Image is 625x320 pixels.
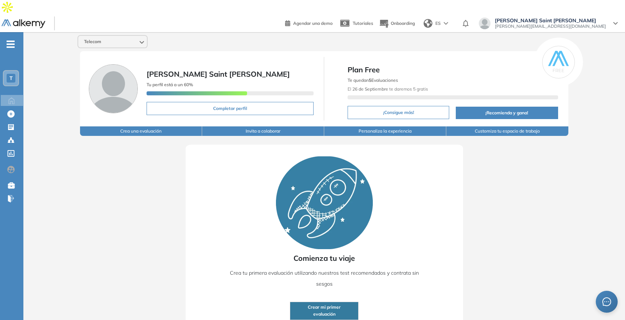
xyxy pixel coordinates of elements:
a: Agendar una demo [285,18,333,27]
span: evaluación [313,311,336,318]
span: ES [435,20,441,27]
span: [PERSON_NAME] Saint [PERSON_NAME] [495,18,606,23]
span: Tutoriales [353,20,373,26]
button: Onboarding [379,16,415,31]
button: Personaliza la experiencia [324,126,446,136]
button: Crear mi primerevaluación [290,302,359,320]
span: Telecom [84,39,101,45]
button: Customiza tu espacio de trabajo [446,126,568,136]
p: Crea tu primera evaluación utilizando nuestros test recomendados y contrata sin sesgos [222,267,427,289]
span: Tu perfil está a un 60% [147,82,193,87]
img: Logo [1,19,45,28]
span: Plan Free [348,64,558,75]
img: world [424,19,432,28]
img: arrow [444,22,448,25]
span: Comienza tu viaje [293,253,355,264]
button: ¡Recomienda y gana! [456,107,558,119]
span: Agendar una demo [293,20,333,26]
b: 5 [369,77,371,83]
img: Foto de perfil [89,64,138,113]
span: T [10,75,13,81]
b: 26 de Septiembre [352,86,388,92]
button: Crea una evaluación [80,126,202,136]
span: [PERSON_NAME][EMAIL_ADDRESS][DOMAIN_NAME] [495,23,606,29]
a: Tutoriales [338,14,373,33]
i: - [7,43,15,45]
span: message [602,297,611,306]
span: Te quedan Evaluaciones [348,77,398,83]
span: [PERSON_NAME] Saint [PERSON_NAME] [147,69,290,79]
span: Crear mi primer [308,304,341,311]
button: Completar perfil [147,102,314,115]
span: Onboarding [391,20,415,26]
button: Invita a colaborar [202,126,324,136]
span: El te daremos 5 gratis [348,86,428,92]
img: Rocket [276,156,373,249]
button: ¡Consigue más! [348,106,449,119]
